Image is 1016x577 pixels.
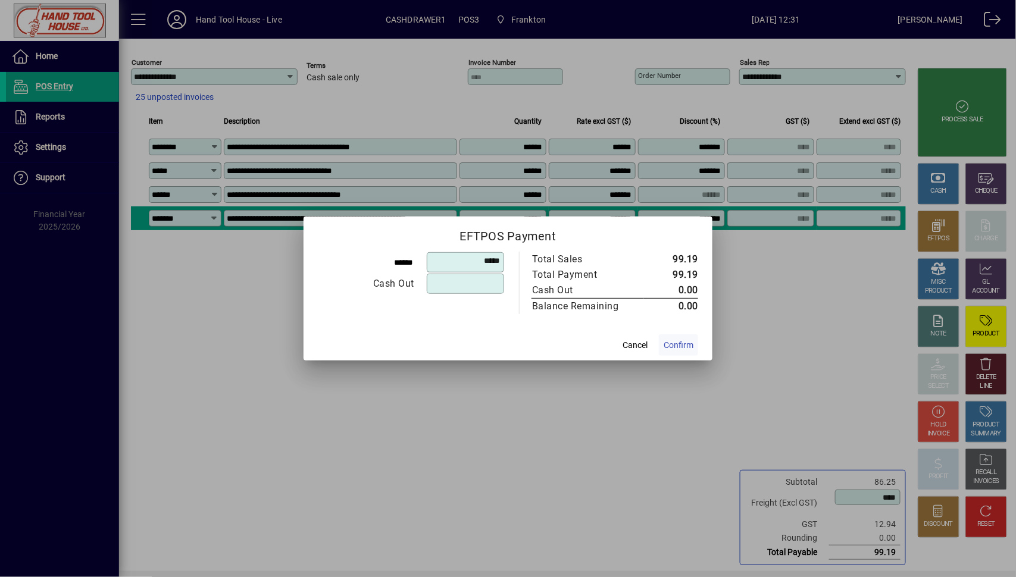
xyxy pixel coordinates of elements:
h2: EFTPOS Payment [304,217,712,251]
td: 0.00 [644,299,698,315]
button: Confirm [659,334,698,356]
td: 0.00 [644,283,698,299]
td: Total Sales [532,252,644,267]
div: Balance Remaining [532,299,632,313]
td: Total Payment [532,267,644,283]
button: Cancel [616,334,654,356]
td: 99.19 [644,252,698,267]
div: Cash Out [532,283,632,297]
div: Cash Out [318,277,414,291]
span: Confirm [664,339,693,352]
span: Cancel [623,339,648,352]
td: 99.19 [644,267,698,283]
